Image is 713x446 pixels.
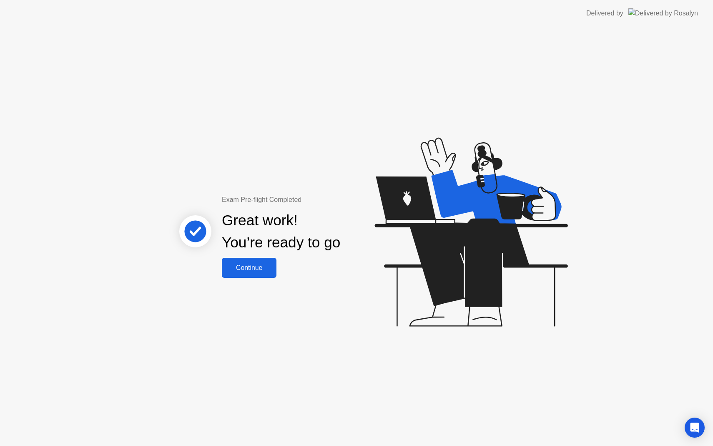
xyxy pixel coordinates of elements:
[222,258,276,278] button: Continue
[222,195,394,205] div: Exam Pre-flight Completed
[222,209,340,254] div: Great work! You’re ready to go
[685,418,705,438] div: Open Intercom Messenger
[224,264,274,272] div: Continue
[586,8,623,18] div: Delivered by
[628,8,698,18] img: Delivered by Rosalyn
